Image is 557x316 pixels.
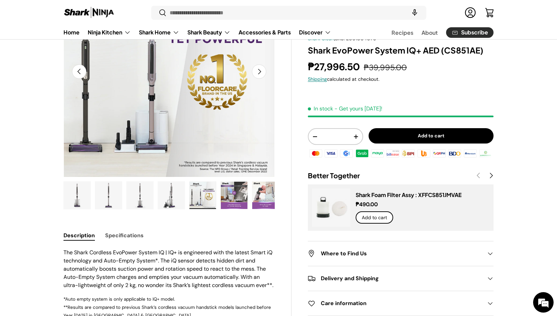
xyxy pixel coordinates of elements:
[308,171,472,180] h2: Better Together
[422,26,438,39] a: About
[308,299,483,307] h2: Care information
[221,182,247,209] img: Shark EvoPower System IQ+ AED (CS851AE)
[416,148,431,159] img: ubp
[308,76,494,83] div: calculated at checkout.
[447,148,462,159] img: bdo
[239,26,291,39] a: Accessories & Parts
[189,182,216,209] img: Shark EvoPower System IQ+ AED (CS851AE)
[334,105,382,112] p: - Get yours [DATE]!
[183,26,234,39] summary: Shark Beauty
[105,228,144,243] button: Specifications
[308,250,483,258] h2: Where to Find Us
[375,26,494,39] nav: Secondary
[252,182,279,209] img: Shark EvoPower System IQ+ AED (CS851AE)
[63,26,331,39] nav: Primary
[308,266,494,291] summary: Delivery and Shipping
[462,148,477,159] img: metrobank
[461,30,488,35] span: Subscribe
[369,129,494,144] button: Add to cart
[339,148,354,159] img: gcash
[308,241,494,266] summary: Where to Find Us
[308,274,483,283] h2: Delivery and Shipping
[308,45,494,56] h1: Shark EvoPower System IQ+ AED (CS851AE)
[356,211,393,224] button: Add to cart
[158,182,185,209] img: Shark EvoPower System IQ+ AED (CS851AE)
[63,249,275,289] p: The Shark Cordless EvoPower System IQ | IQ+ is engineered with the latest Smart iQ technology and...
[63,26,80,39] a: Home
[64,182,90,209] img: Shark EvoPower System IQ+ AED (CS851AE)
[391,26,413,39] a: Recipes
[324,148,339,159] img: visa
[308,148,323,159] img: master
[446,27,494,38] a: Subscribe
[308,76,327,82] a: Shipping
[295,26,335,39] summary: Discover
[385,148,400,159] img: billease
[127,182,153,209] img: Shark EvoPower System IQ+ AED (CS851AE)
[63,6,115,19] img: Shark Ninja Philippines
[308,60,361,73] strong: ₱27,996.50
[401,148,416,159] img: bpi
[432,148,447,159] img: qrph
[356,191,462,198] a: Shark Foam Filter Assy : XFFCS851JMVAE
[370,148,385,159] img: maya
[308,291,494,316] summary: Care information
[355,148,370,159] img: grabpay
[308,105,333,112] span: In stock
[135,26,183,39] summary: Shark Home
[84,26,135,39] summary: Ninja Kitchen
[95,182,122,209] img: Shark EvoPower System IQ+ AED (CS851AE)
[63,296,175,302] small: *Auto empty system is only applicable to IQ+ model.
[478,148,493,159] img: landbank
[364,62,407,73] s: ₱39,995.00
[404,5,426,20] speech-search-button: Search by voice
[63,228,95,243] button: Description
